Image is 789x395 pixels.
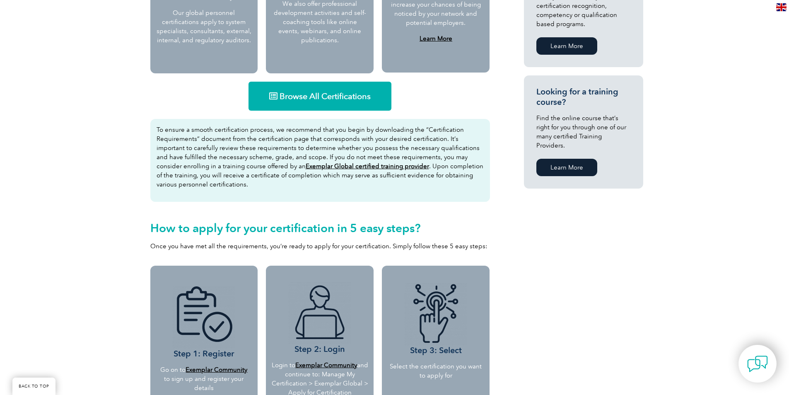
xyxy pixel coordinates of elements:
h2: How to apply for your certification in 5 easy steps? [150,221,490,235]
a: Learn More [536,159,597,176]
a: Learn More [536,37,597,55]
p: Find the online course that’s right for you through one of our many certified Training Providers. [536,114,631,150]
img: contact-chat.png [747,354,768,374]
a: Learn More [420,35,452,42]
h3: Looking for a training course? [536,87,631,107]
h3: Step 1: Register [160,286,249,359]
a: Exemplar Community [186,366,247,373]
h3: Step 2: Login [271,282,369,354]
a: Exemplar Community [295,361,357,369]
h3: Step 3: Select [388,283,483,356]
p: To ensure a smooth certification process, we recommend that you begin by downloading the “Certifi... [157,125,484,189]
a: Exemplar Global certified training provider [306,162,429,170]
p: Select the certification you want to apply for [388,362,483,380]
a: Browse All Certifications [249,82,391,111]
span: Browse All Certifications [280,92,371,100]
p: Once you have met all the requirements, you’re ready to apply for your certification. Simply foll... [150,242,490,251]
p: Our global personnel certifications apply to system specialists, consultants, external, internal,... [157,8,252,45]
a: BACK TO TOP [12,378,55,395]
p: Go on to to sign up and register your details [160,365,249,393]
img: en [776,3,787,11]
